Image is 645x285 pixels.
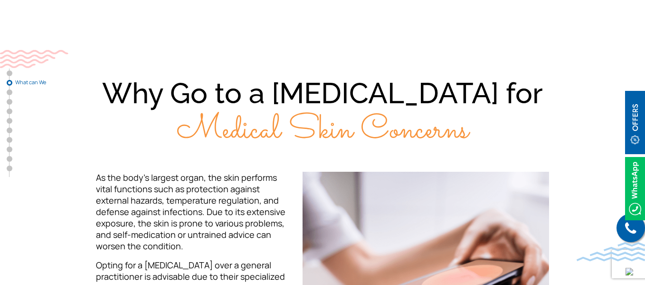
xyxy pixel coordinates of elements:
[96,172,291,252] p: As the body’s largest organ, the skin performs vital functions such as protection against externa...
[625,182,645,193] a: Whatsappicon
[577,242,645,261] img: bluewave
[626,268,633,275] img: up-blue-arrow.svg
[15,79,63,85] span: What can We
[7,80,12,86] a: What can We
[177,106,468,156] span: Medical Skin Concerns
[19,76,626,148] div: Why Go to a [MEDICAL_DATA] for
[625,157,645,220] img: Whatsappicon
[625,91,645,154] img: offerBt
